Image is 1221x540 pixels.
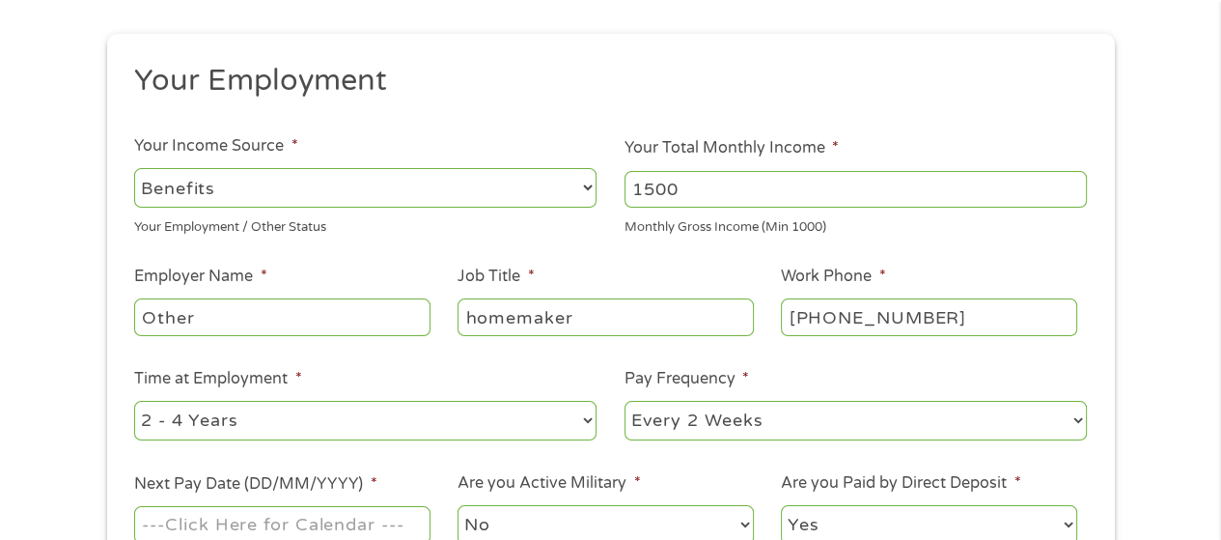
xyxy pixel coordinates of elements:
label: Next Pay Date (DD/MM/YYYY) [134,474,376,495]
label: Are you Active Military [458,473,640,494]
h2: Your Employment [134,62,1072,100]
input: (231) 754-4010 [781,298,1076,335]
label: Time at Employment [134,369,301,389]
input: Cashier [458,298,753,335]
input: 1800 [624,171,1087,208]
label: Pay Frequency [624,369,749,389]
label: Work Phone [781,267,885,287]
label: Are you Paid by Direct Deposit [781,473,1020,494]
div: Your Employment / Other Status [134,212,597,238]
label: Employer Name [134,267,266,287]
input: Walmart [134,298,430,335]
label: Your Total Monthly Income [624,138,839,158]
label: Job Title [458,267,534,287]
label: Your Income Source [134,136,297,156]
div: Monthly Gross Income (Min 1000) [624,212,1087,238]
